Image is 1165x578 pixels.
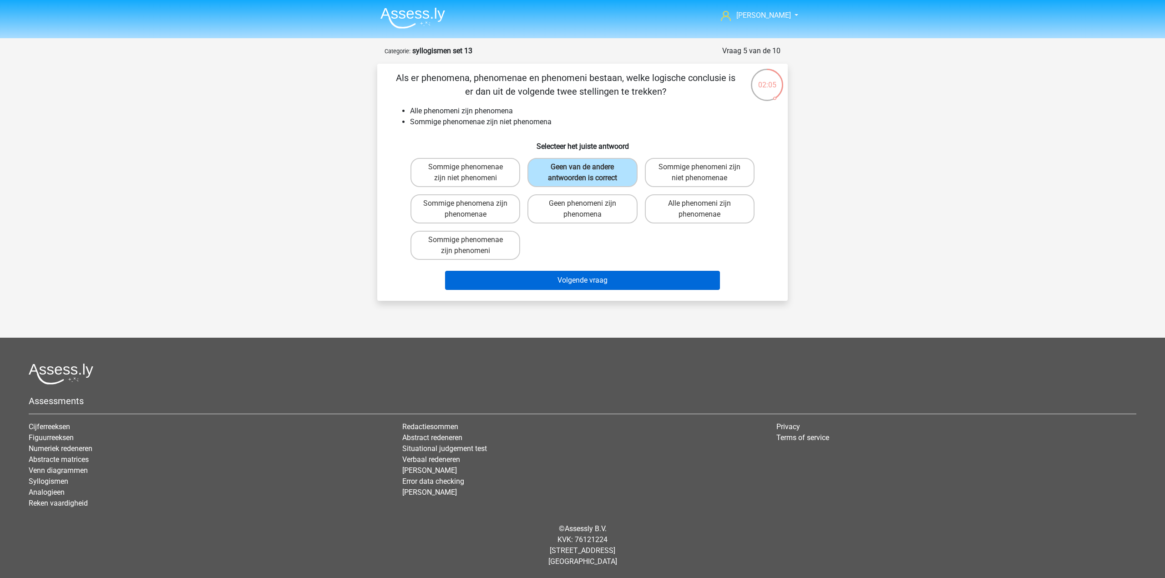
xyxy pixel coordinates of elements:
a: Privacy [776,422,800,431]
a: Analogieen [29,488,65,497]
h5: Assessments [29,395,1136,406]
a: [PERSON_NAME] [717,10,792,21]
small: Categorie: [385,48,410,55]
a: Redactiesommen [402,422,458,431]
a: Error data checking [402,477,464,486]
img: Assessly logo [29,363,93,385]
label: Alle phenomeni zijn phenomenae [645,194,755,223]
h6: Selecteer het juiste antwoord [392,135,773,151]
a: [PERSON_NAME] [402,466,457,475]
label: Sommige phenomenae zijn niet phenomeni [410,158,520,187]
div: © KVK: 76121224 [STREET_ADDRESS] [GEOGRAPHIC_DATA] [22,516,1143,574]
a: Abstracte matrices [29,455,89,464]
p: Als er phenomena, phenomenae en phenomeni bestaan, welke logische conclusie is er dan uit de volg... [392,71,739,98]
label: Sommige phenomena zijn phenomenae [410,194,520,223]
label: Sommige phenomeni zijn niet phenomenae [645,158,755,187]
a: Situational judgement test [402,444,487,453]
a: Cijferreeksen [29,422,70,431]
a: [PERSON_NAME] [402,488,457,497]
label: Geen van de andere antwoorden is correct [527,158,637,187]
a: Abstract redeneren [402,433,462,442]
label: Geen phenomeni zijn phenomena [527,194,637,223]
a: Numeriek redeneren [29,444,92,453]
strong: syllogismen set 13 [412,46,472,55]
a: Figuurreeksen [29,433,74,442]
span: [PERSON_NAME] [736,11,791,20]
div: 02:05 [750,68,784,91]
a: Assessly B.V. [565,524,607,533]
button: Volgende vraag [445,271,720,290]
li: Sommige phenomenae zijn niet phenomena [410,117,773,127]
img: Assessly [380,7,445,29]
li: Alle phenomeni zijn phenomena [410,106,773,117]
div: Vraag 5 van de 10 [722,46,780,56]
a: Terms of service [776,433,829,442]
label: Sommige phenomenae zijn phenomeni [410,231,520,260]
a: Syllogismen [29,477,68,486]
a: Reken vaardigheid [29,499,88,507]
a: Venn diagrammen [29,466,88,475]
a: Verbaal redeneren [402,455,460,464]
